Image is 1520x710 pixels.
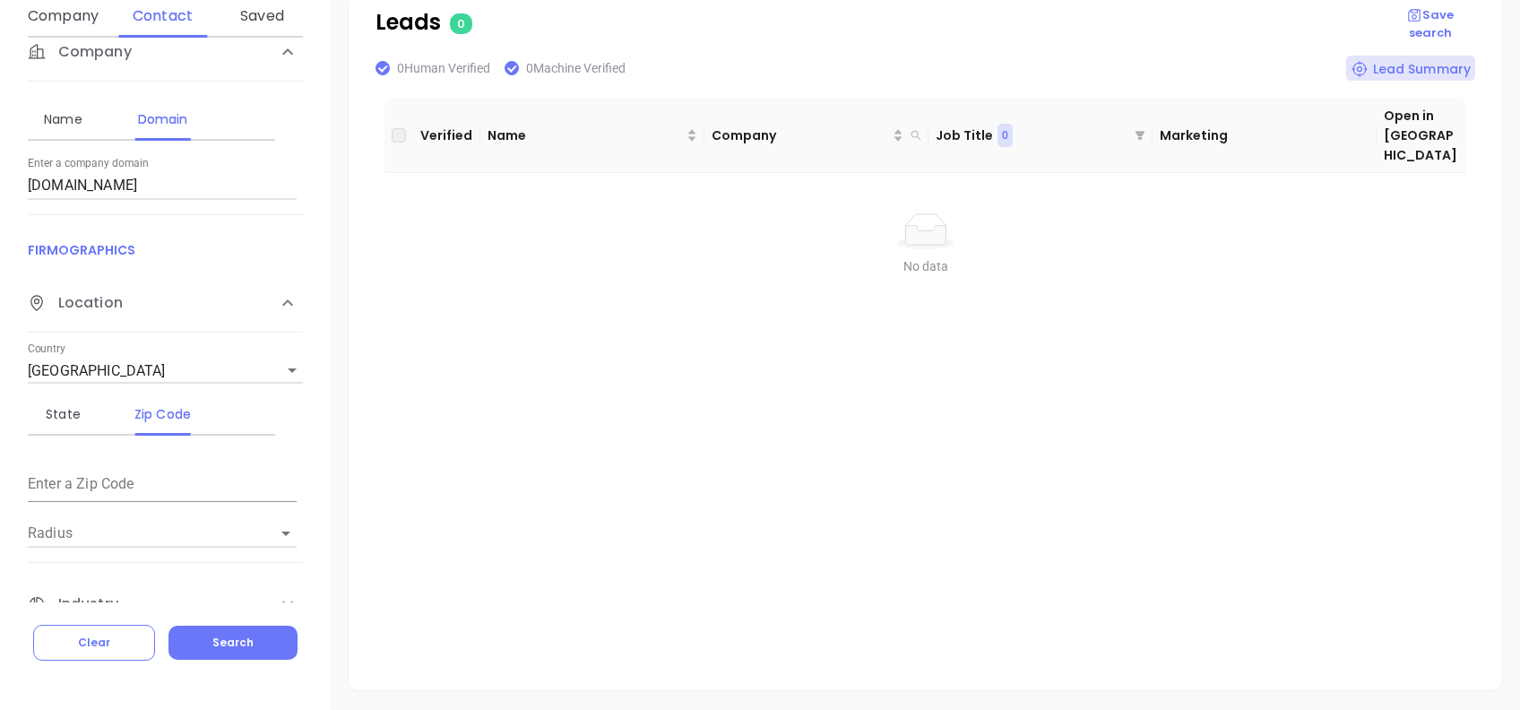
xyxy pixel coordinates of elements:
[28,593,118,615] span: Industry
[413,99,480,173] th: Verified
[127,403,198,425] div: Zip Code
[28,41,132,63] span: Company
[28,577,303,631] div: Industry
[480,99,704,173] th: Name
[704,99,928,173] th: Company
[376,6,1385,39] p: Leads
[28,274,303,333] div: Location
[1002,126,1008,145] span: 0
[399,256,1452,276] div: No data
[28,108,99,130] div: Name
[273,521,298,546] button: Open
[526,61,626,75] span: 0 Machine Verified
[28,403,99,425] div: State
[907,122,925,149] span: search
[488,126,683,145] span: Name
[1153,99,1377,173] th: Marketing
[28,344,65,355] label: Country
[1131,120,1149,151] span: filter
[1385,6,1475,41] p: Save search
[33,625,155,661] button: Clear
[397,61,490,75] span: 0 Human Verified
[127,5,198,27] div: Contact
[28,357,303,385] div: [GEOGRAPHIC_DATA]
[28,292,123,314] span: Location
[168,626,298,660] button: Search
[227,5,298,27] div: Saved
[936,126,993,145] p: Job Title
[712,126,889,145] span: Company
[28,159,149,169] label: Enter a company domain
[1135,130,1145,141] span: filter
[28,240,303,260] p: FIRMOGRAPHICS
[28,5,99,27] div: Company
[28,23,303,82] div: Company
[1346,56,1475,81] div: Lead Summary
[127,108,198,130] div: Domain
[1377,99,1466,173] th: Open in [GEOGRAPHIC_DATA]
[450,13,472,34] span: 0
[212,635,254,650] span: Search
[911,130,921,141] span: search
[78,635,110,650] span: Clear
